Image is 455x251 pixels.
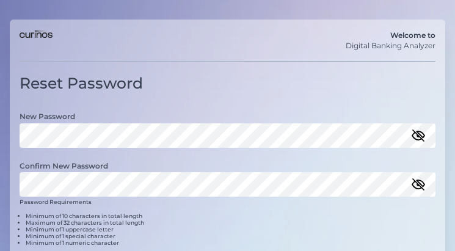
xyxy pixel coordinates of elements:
[20,74,435,92] h1: Reset Password
[26,239,435,246] li: Minimum of 1 numeric character
[26,219,435,226] li: Maximum of 32 characters in total length
[26,213,435,219] li: Minimum of 10 characters in total length
[26,226,435,233] li: Minimum of 1 uppercase letter
[26,233,435,239] li: Minimum of 1 special character
[20,112,75,121] label: New Password
[346,41,435,50] p: Digital Banking Analyzer
[20,161,108,170] label: Confirm New Password
[20,31,53,38] img: Digital Banking Analyzer
[346,31,435,40] p: Welcome to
